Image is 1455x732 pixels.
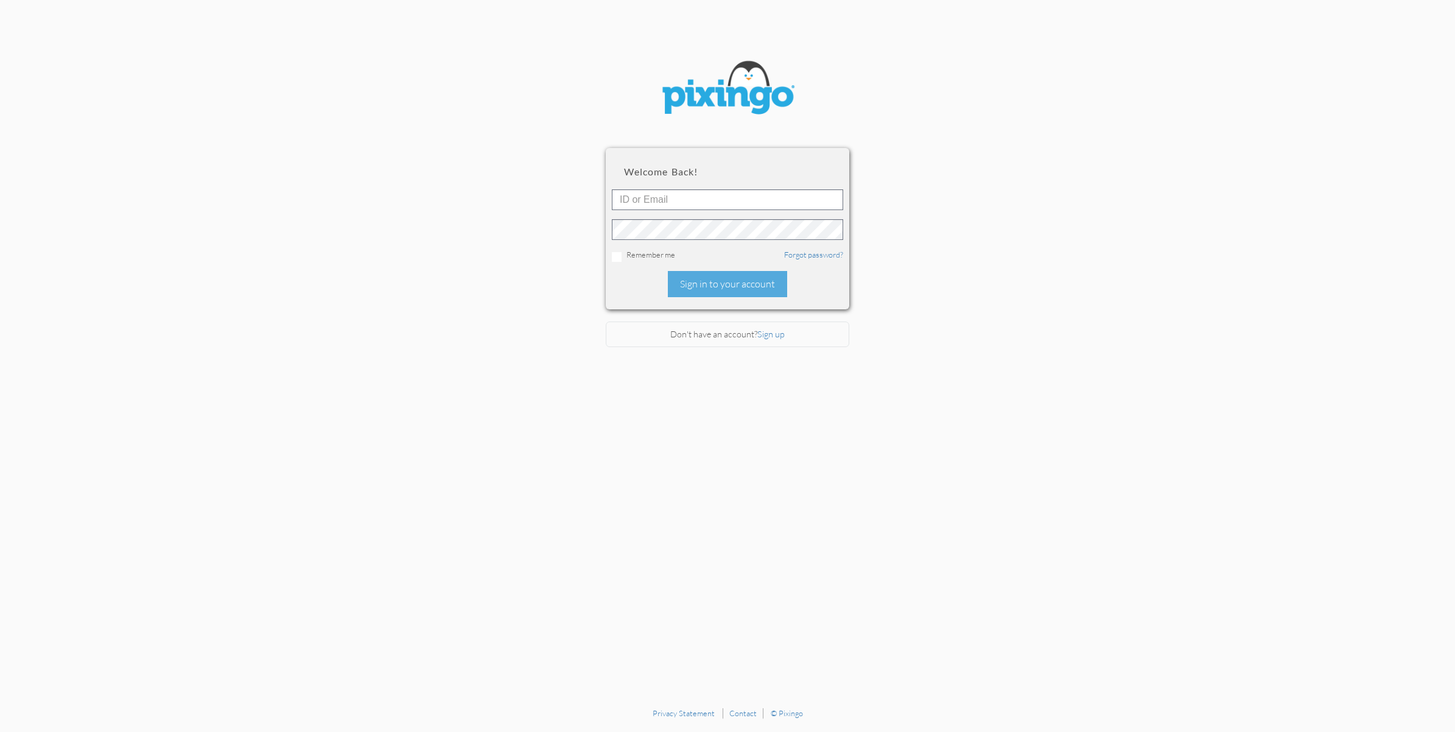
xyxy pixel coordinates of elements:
div: Remember me [612,249,843,262]
a: Privacy Statement [653,708,715,718]
div: Sign in to your account [668,271,787,297]
a: Contact [729,708,757,718]
h2: Welcome back! [624,166,831,177]
img: pixingo logo [654,55,801,124]
input: ID or Email [612,189,843,210]
a: Forgot password? [784,250,843,259]
a: Sign up [757,329,785,339]
div: Don't have an account? [606,322,849,348]
a: © Pixingo [771,708,803,718]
